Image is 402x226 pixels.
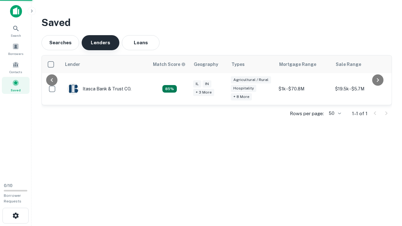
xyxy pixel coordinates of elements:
td: $19.5k - $5.7M [332,73,388,105]
th: Lender [61,56,149,73]
div: Capitalize uses an advanced AI algorithm to match your search with the best lender. The match sco... [162,85,177,93]
div: Lender [65,61,80,68]
h6: Match Score [153,61,184,68]
div: Types [231,61,245,68]
a: Search [2,22,30,39]
iframe: Chat Widget [371,176,402,206]
div: + 3 more [193,89,214,96]
span: Search [11,33,21,38]
button: Lenders [82,35,119,50]
span: 0 / 10 [4,183,13,188]
a: Borrowers [2,40,30,57]
button: Searches [41,35,79,50]
img: picture [68,83,79,94]
th: Geography [190,56,228,73]
div: IL [193,80,201,88]
div: Capitalize uses an advanced AI algorithm to match your search with the best lender. The match sco... [153,61,186,68]
div: Mortgage Range [279,61,316,68]
div: Geography [194,61,218,68]
th: Mortgage Range [275,56,332,73]
span: Borrower Requests [4,193,21,203]
th: Capitalize uses an advanced AI algorithm to match your search with the best lender. The match sco... [149,56,190,73]
span: Saved [11,88,21,93]
th: Types [228,56,275,73]
div: 50 [326,109,342,118]
th: Sale Range [332,56,388,73]
div: Hospitality [231,85,256,92]
span: Borrowers [8,51,23,56]
div: Agricultural / Rural [231,76,271,83]
a: Contacts [2,59,30,76]
div: Sale Range [336,61,361,68]
button: Loans [122,35,160,50]
p: 1–1 of 1 [352,110,367,117]
span: Contacts [9,69,22,74]
a: Saved [2,77,30,94]
td: $1k - $70.8M [275,73,332,105]
h3: Saved [41,15,392,30]
div: + 8 more [231,93,252,100]
img: capitalize-icon.png [10,5,22,18]
div: IN [203,80,211,88]
p: Rows per page: [290,110,324,117]
div: Itasca Bank & Trust CO. [68,83,131,94]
